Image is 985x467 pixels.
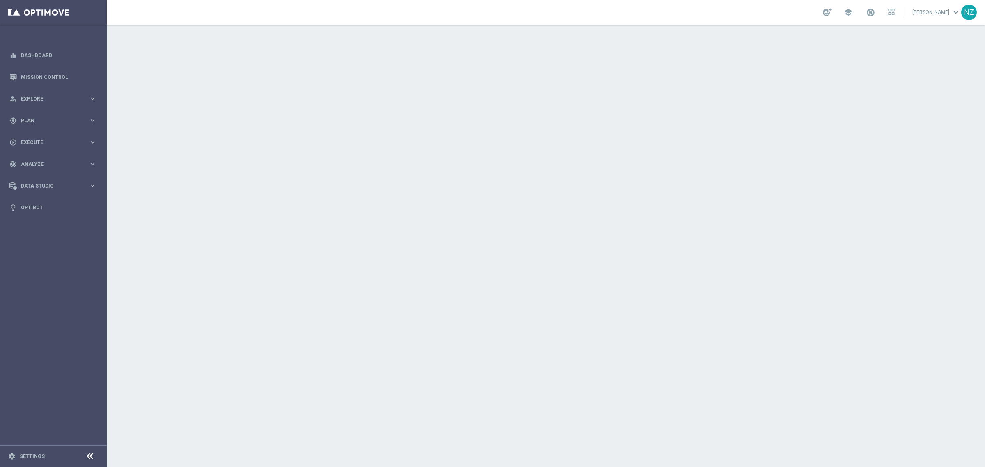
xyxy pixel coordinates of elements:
[9,204,97,211] button: lightbulb Optibot
[844,8,853,17] span: school
[9,182,89,190] div: Data Studio
[89,117,96,124] i: keyboard_arrow_right
[21,118,89,123] span: Plan
[8,453,16,460] i: settings
[21,183,89,188] span: Data Studio
[89,138,96,146] i: keyboard_arrow_right
[961,5,977,20] div: NZ
[9,183,97,189] button: Data Studio keyboard_arrow_right
[951,8,960,17] span: keyboard_arrow_down
[9,197,96,218] div: Optibot
[9,139,89,146] div: Execute
[9,139,17,146] i: play_circle_outline
[9,117,17,124] i: gps_fixed
[89,182,96,190] i: keyboard_arrow_right
[21,66,96,88] a: Mission Control
[21,44,96,66] a: Dashboard
[9,44,96,66] div: Dashboard
[912,6,961,18] a: [PERSON_NAME]keyboard_arrow_down
[21,96,89,101] span: Explore
[9,74,97,80] button: Mission Control
[9,160,89,168] div: Analyze
[9,204,17,211] i: lightbulb
[9,139,97,146] button: play_circle_outline Execute keyboard_arrow_right
[9,161,97,167] button: track_changes Analyze keyboard_arrow_right
[20,454,45,459] a: Settings
[9,95,17,103] i: person_search
[9,160,17,168] i: track_changes
[9,95,89,103] div: Explore
[9,96,97,102] button: person_search Explore keyboard_arrow_right
[89,160,96,168] i: keyboard_arrow_right
[9,66,96,88] div: Mission Control
[21,162,89,167] span: Analyze
[89,95,96,103] i: keyboard_arrow_right
[21,197,96,218] a: Optibot
[9,52,97,59] button: equalizer Dashboard
[21,140,89,145] span: Execute
[9,117,89,124] div: Plan
[9,52,17,59] i: equalizer
[9,117,97,124] button: gps_fixed Plan keyboard_arrow_right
